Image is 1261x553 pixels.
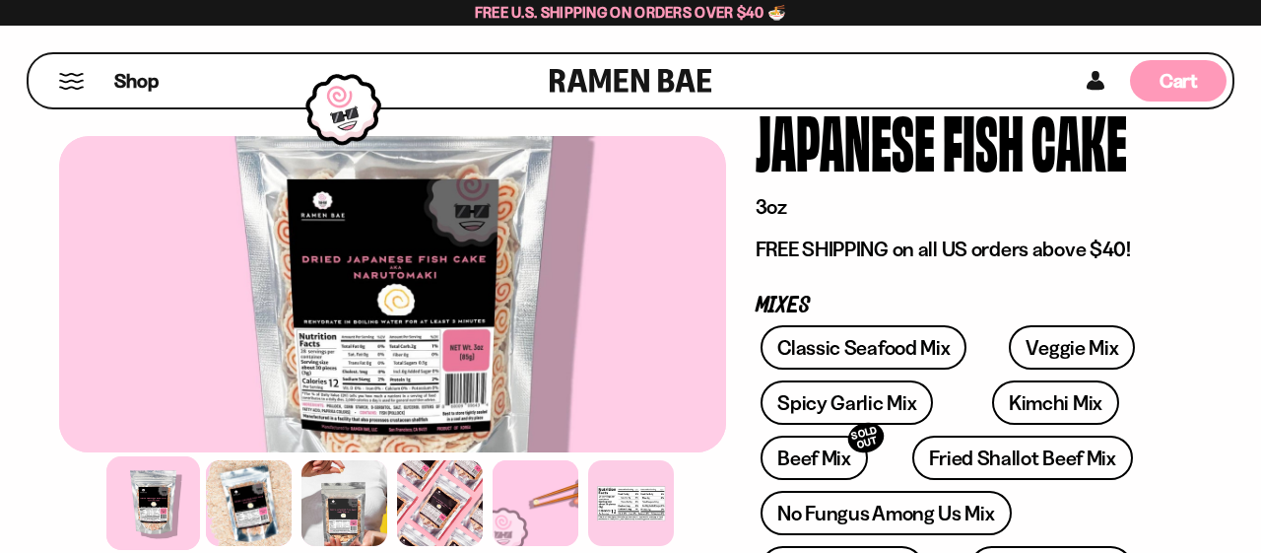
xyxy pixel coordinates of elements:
p: Mixes [756,297,1172,315]
a: Beef MixSOLD OUT [761,436,868,480]
a: Shop [114,60,159,102]
div: Japanese [756,104,935,177]
a: Classic Seafood Mix [761,325,966,370]
a: No Fungus Among Us Mix [761,491,1011,535]
span: Shop [114,68,159,95]
a: Veggie Mix [1009,325,1135,370]
div: SOLD OUT [844,419,888,457]
a: Kimchi Mix [992,380,1119,425]
a: Spicy Garlic Mix [761,380,933,425]
div: Fish [943,104,1024,177]
div: Cake [1031,104,1127,177]
p: 3oz [756,194,1172,220]
a: Cart [1130,54,1227,107]
button: Mobile Menu Trigger [58,73,85,90]
p: FREE SHIPPING on all US orders above $40! [756,237,1172,262]
span: Free U.S. Shipping on Orders over $40 🍜 [475,3,787,22]
span: Cart [1160,69,1198,93]
a: Fried Shallot Beef Mix [912,436,1132,480]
